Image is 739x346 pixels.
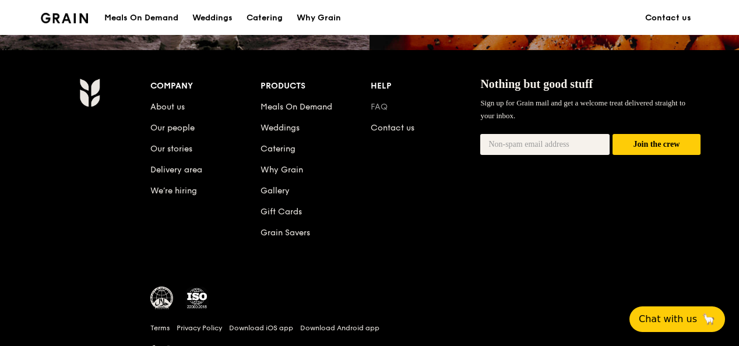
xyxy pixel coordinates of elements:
a: Catering [261,144,295,154]
a: Delivery area [150,165,202,175]
a: Download iOS app [229,323,293,333]
a: Weddings [261,123,300,133]
a: Catering [240,1,290,36]
div: Catering [247,1,283,36]
a: Why Grain [261,165,303,175]
a: Why Grain [290,1,348,36]
a: Grain Savers [261,228,310,238]
a: Privacy Policy [177,323,222,333]
button: Chat with us🦙 [629,306,725,332]
div: Help [371,78,481,94]
a: Weddings [185,1,240,36]
a: Terms [150,323,170,333]
div: Weddings [192,1,233,36]
a: Contact us [371,123,414,133]
a: Meals On Demand [261,102,332,112]
span: Chat with us [639,312,697,326]
a: Download Android app [300,323,379,333]
a: Gallery [261,186,290,196]
a: FAQ [371,102,388,112]
a: About us [150,102,185,112]
img: ISO Certified [185,287,209,310]
div: Company [150,78,261,94]
a: Our stories [150,144,192,154]
input: Non-spam email address [480,134,610,155]
span: 🦙 [702,312,716,326]
img: Grain [79,78,100,107]
button: Join the crew [613,134,701,156]
img: Grain [41,13,88,23]
span: Nothing but good stuff [480,77,593,90]
a: Contact us [638,1,698,36]
div: Why Grain [297,1,341,36]
a: Gift Cards [261,207,302,217]
div: Products [261,78,371,94]
a: Our people [150,123,195,133]
a: We’re hiring [150,186,197,196]
div: Meals On Demand [104,1,178,36]
span: Sign up for Grain mail and get a welcome treat delivered straight to your inbox. [480,98,685,120]
img: MUIS Halal Certified [150,287,174,310]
